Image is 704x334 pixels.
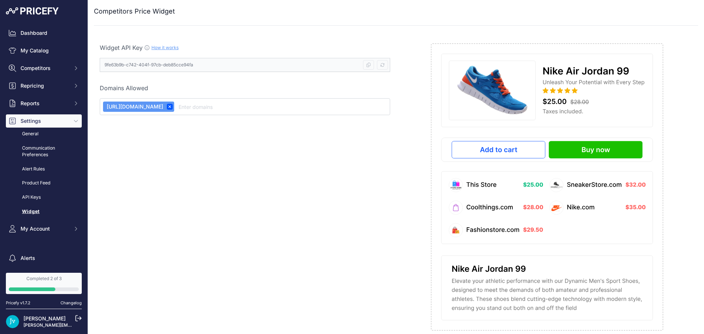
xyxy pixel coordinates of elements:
a: Completed 2 of 3 [6,273,82,294]
input: Enter domains [177,102,387,111]
span: Widget API Key [100,44,143,51]
a: Product Feed [6,177,82,190]
a: Alert Rules [6,163,82,176]
div: Pricefy v1.7.2 [6,300,30,306]
img: Pricefy Logo [6,7,59,15]
span: My Account [21,225,69,232]
a: My Catalog [6,44,82,57]
div: Completed 2 of 3 [9,276,79,282]
a: Alerts [6,252,82,265]
h2: Competitors Price Widget [94,6,175,16]
button: Reports [6,97,82,110]
a: Dashboard [6,26,82,40]
a: API Keys [6,191,82,204]
button: Competitors [6,62,82,75]
span: Settings [21,117,69,125]
span: Competitors [21,65,69,72]
button: My Account [6,222,82,235]
nav: Sidebar [6,26,82,293]
a: Communication Preferences [6,142,82,161]
span: Reports [21,100,69,107]
a: Changelog [60,300,82,305]
button: Repricing [6,79,82,92]
span: Domains Allowed [100,84,148,92]
a: [PERSON_NAME][EMAIL_ADDRESS][DOMAIN_NAME] [23,322,136,328]
a: [PERSON_NAME] [23,315,66,322]
a: How it works [151,45,179,50]
a: Widget [6,205,82,218]
span: [URL][DOMAIN_NAME] [104,103,163,110]
a: General [6,128,82,140]
span: Repricing [21,82,69,89]
button: Settings [6,114,82,128]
